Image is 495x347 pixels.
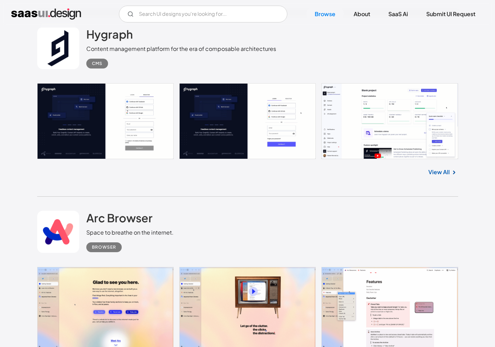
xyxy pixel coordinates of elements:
a: home [11,8,81,20]
form: Email Form [119,6,287,22]
a: Submit UI Request [418,6,484,22]
h2: Hygraph [86,27,133,41]
input: Search UI designs you're looking for... [119,6,287,22]
a: About [345,6,379,22]
a: Browse [306,6,344,22]
div: Content management platform for the era of composable architectures [86,45,276,53]
div: Space to breathe on the internet. [86,228,174,237]
a: Hygraph [86,27,133,45]
div: Browser [92,243,116,251]
a: SaaS Ai [380,6,416,22]
a: View All [428,168,450,176]
div: CMS [92,59,102,68]
h2: Arc Browser [86,211,153,225]
a: Arc Browser [86,211,153,228]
